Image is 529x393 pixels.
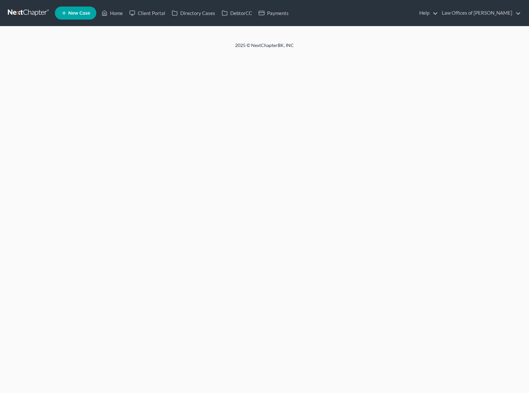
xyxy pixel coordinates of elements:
[255,7,292,19] a: Payments
[98,7,126,19] a: Home
[218,7,255,19] a: DebtorCC
[78,42,451,54] div: 2025 © NextChapterBK, INC
[416,7,438,19] a: Help
[168,7,218,19] a: Directory Cases
[55,7,96,20] new-legal-case-button: New Case
[126,7,168,19] a: Client Portal
[439,7,521,19] a: Law Offices of [PERSON_NAME]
